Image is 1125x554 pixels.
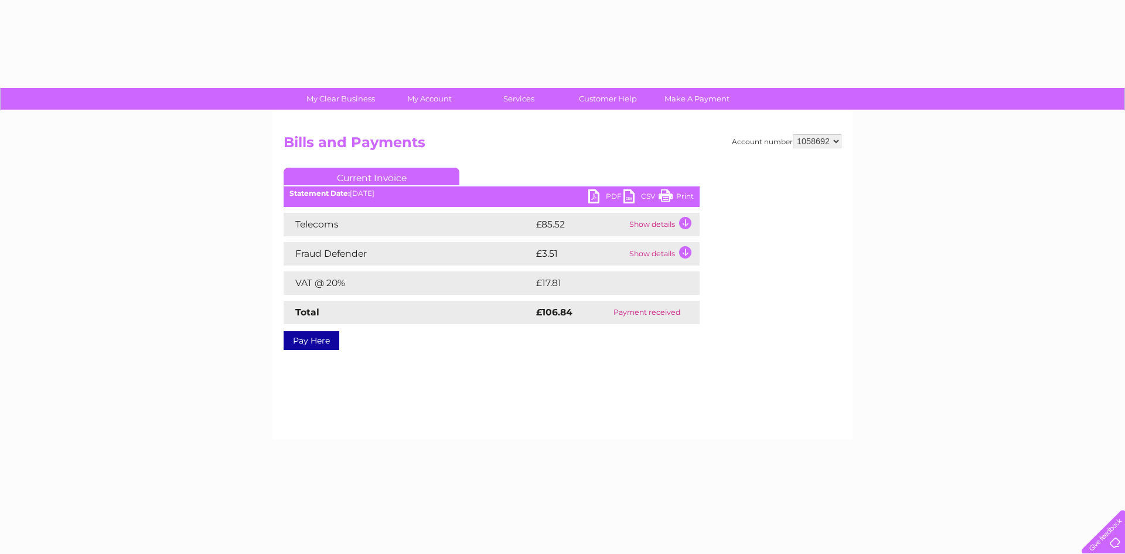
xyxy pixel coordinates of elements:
b: Statement Date: [289,189,350,198]
div: [DATE] [284,189,700,198]
a: Customer Help [560,88,656,110]
a: My Clear Business [292,88,389,110]
a: Make A Payment [649,88,745,110]
td: Show details [626,213,700,236]
strong: £106.84 [536,307,572,318]
div: Account number [732,134,841,148]
a: Pay Here [284,331,339,350]
td: £3.51 [533,242,626,266]
a: CSV [623,189,659,206]
td: Fraud Defender [284,242,533,266]
a: Services [471,88,567,110]
td: Show details [626,242,700,266]
a: Print [659,189,694,206]
a: Current Invoice [284,168,459,185]
strong: Total [295,307,319,318]
td: £85.52 [533,213,626,236]
a: My Account [381,88,478,110]
a: PDF [588,189,623,206]
td: VAT @ 20% [284,271,533,295]
td: £17.81 [533,271,673,295]
h2: Bills and Payments [284,134,841,157]
td: Payment received [594,301,700,324]
td: Telecoms [284,213,533,236]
